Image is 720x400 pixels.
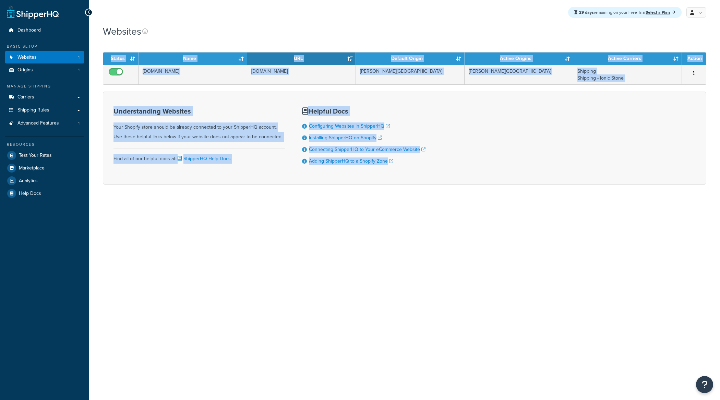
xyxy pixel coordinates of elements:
div: Find all of our helpful docs at: [113,149,285,164]
a: Installing ShipperHQ on Shopify [309,134,382,141]
a: Select a Plan [646,9,675,15]
span: Carriers [17,94,34,100]
a: Marketplace [5,162,84,174]
th: URL: activate to sort column ascending [247,52,356,65]
div: Resources [5,142,84,148]
a: Websites 1 [5,51,84,64]
a: Carriers [5,91,84,104]
span: Marketplace [19,165,45,171]
li: Advanced Features [5,117,84,130]
th: Default Origin: activate to sort column ascending [356,52,465,65]
td: [PERSON_NAME][GEOGRAPHIC_DATA] [356,65,465,84]
a: Origins 1 [5,64,84,77]
span: Test Your Rates [19,153,52,158]
a: Configuring Websites in ShipperHQ [309,122,390,130]
span: Dashboard [17,27,41,33]
td: [DOMAIN_NAME] [139,65,247,84]
a: Dashboard [5,24,84,37]
a: Test Your Rates [5,149,84,162]
span: 1 [78,120,80,126]
div: Manage Shipping [5,83,84,89]
span: Websites [17,55,37,60]
span: 1 [78,67,80,73]
th: Action [682,52,706,65]
li: Websites [5,51,84,64]
span: Analytics [19,178,38,184]
td: [PERSON_NAME][GEOGRAPHIC_DATA] [465,65,573,84]
div: remaining on your Free Trial [568,7,682,18]
a: Shipping Rules [5,104,84,117]
div: Basic Setup [5,44,84,49]
th: Active Carriers: activate to sort column ascending [573,52,682,65]
th: Name: activate to sort column ascending [139,52,247,65]
a: Connecting ShipperHQ to Your eCommerce Website [309,146,425,153]
span: Help Docs [19,191,41,197]
a: ShipperHQ Home [7,5,59,19]
td: [DOMAIN_NAME] [247,65,356,84]
a: ShipperHQ Help Docs [176,155,231,162]
li: Origins [5,64,84,77]
a: Advanced Features 1 [5,117,84,130]
span: Shipping Rules [17,107,49,113]
span: 1 [78,55,80,60]
span: Advanced Features [17,120,59,126]
td: Shipping Shipping - Ionic Stone [573,65,682,84]
a: Analytics [5,175,84,187]
a: Help Docs [5,187,84,200]
h3: Understanding Websites [113,107,285,115]
th: Status: activate to sort column ascending [103,52,139,65]
h1: Websites [103,25,141,38]
h3: Helpful Docs [302,107,425,115]
strong: 29 days [579,9,594,15]
button: Open Resource Center [696,376,713,393]
span: Origins [17,67,33,73]
th: Active Origins: activate to sort column ascending [465,52,573,65]
div: Your Shopify store should be already connected to your ShipperHQ account. Use these helpful links... [113,107,285,142]
a: Adding ShipperHQ to a Shopify Zone [309,157,393,165]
